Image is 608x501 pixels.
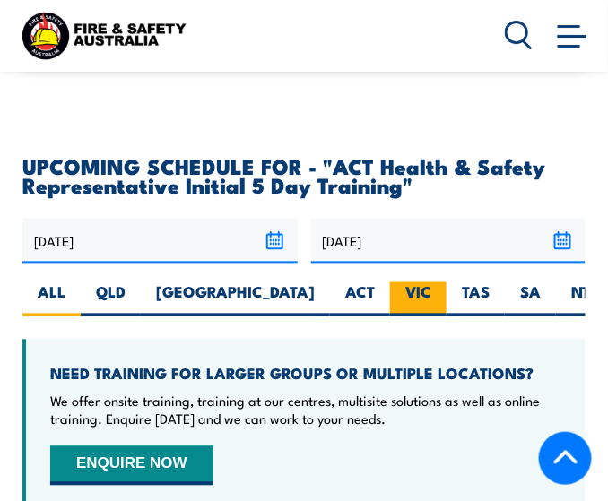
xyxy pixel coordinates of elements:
[390,282,447,317] label: VIC
[81,282,141,317] label: QLD
[311,219,586,264] input: To date
[22,219,298,264] input: From date
[50,364,561,384] h4: NEED TRAINING FOR LARGER GROUPS OR MULTIPLE LOCATIONS?
[50,446,213,486] button: ENQUIRE NOW
[505,282,556,317] label: SA
[22,157,586,194] h2: UPCOMING SCHEDULE FOR - "ACT Health & Safety Representative Initial 5 Day Training"
[141,282,330,317] label: [GEOGRAPHIC_DATA]
[447,282,505,317] label: TAS
[50,393,561,428] p: We offer onsite training, training at our centres, multisite solutions as well as online training...
[330,282,390,317] label: ACT
[556,282,606,317] label: NT
[22,282,81,317] label: ALL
